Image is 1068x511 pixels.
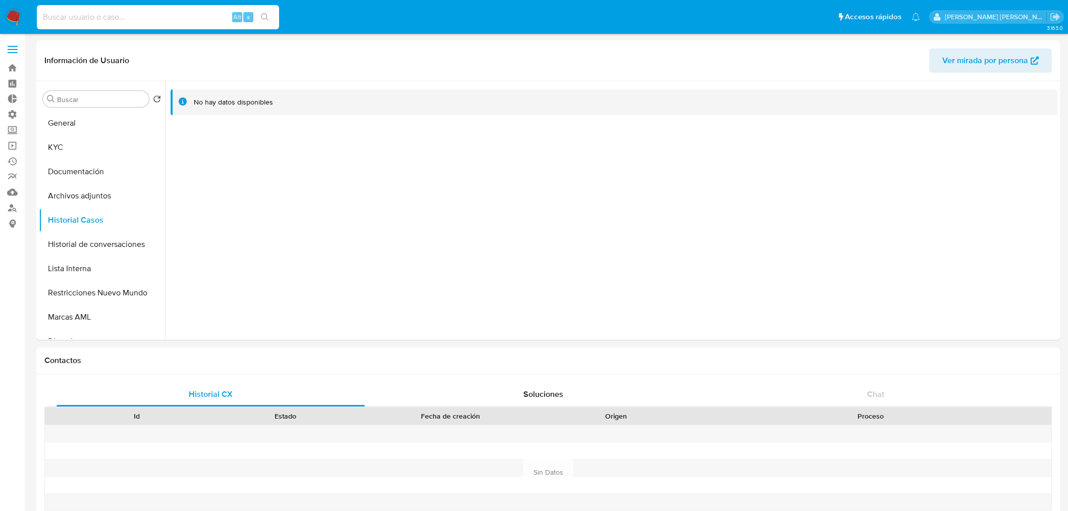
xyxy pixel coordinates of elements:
[523,388,563,400] span: Soluciones
[697,411,1044,421] div: Proceso
[39,184,165,208] button: Archivos adjuntos
[39,208,165,232] button: Historial Casos
[39,257,165,281] button: Lista Interna
[549,411,683,421] div: Origen
[39,160,165,184] button: Documentación
[366,411,535,421] div: Fecha de creación
[845,12,901,22] span: Accesos rápidos
[57,95,145,104] input: Buscar
[1050,12,1060,22] a: Salir
[189,388,233,400] span: Historial CX
[47,95,55,103] button: Buscar
[218,411,352,421] div: Estado
[70,411,204,421] div: Id
[37,11,279,24] input: Buscar usuario o caso...
[247,12,250,22] span: s
[39,135,165,160] button: KYC
[912,13,920,21] a: Notificaciones
[39,232,165,257] button: Historial de conversaciones
[942,48,1028,73] span: Ver mirada por persona
[153,95,161,106] button: Volver al orden por defecto
[929,48,1052,73] button: Ver mirada por persona
[39,305,165,329] button: Marcas AML
[233,12,241,22] span: Alt
[254,10,275,24] button: search-icon
[945,12,1047,22] p: roberto.munoz@mercadolibre.com
[39,329,165,353] button: Direcciones
[44,355,1052,366] h1: Contactos
[39,281,165,305] button: Restricciones Nuevo Mundo
[867,388,884,400] span: Chat
[39,111,165,135] button: General
[44,56,129,66] h1: Información de Usuario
